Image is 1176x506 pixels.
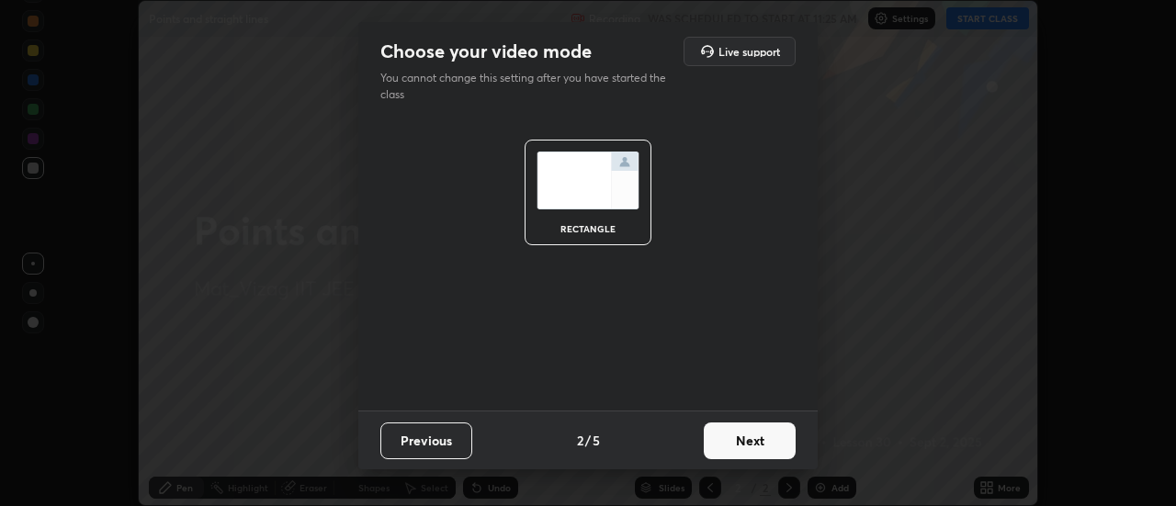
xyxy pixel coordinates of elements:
[577,431,583,450] h4: 2
[380,39,592,63] h2: Choose your video mode
[380,422,472,459] button: Previous
[380,70,678,103] p: You cannot change this setting after you have started the class
[537,152,639,209] img: normalScreenIcon.ae25ed63.svg
[704,422,796,459] button: Next
[593,431,600,450] h4: 5
[551,224,625,233] div: rectangle
[718,46,780,57] h5: Live support
[585,431,591,450] h4: /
